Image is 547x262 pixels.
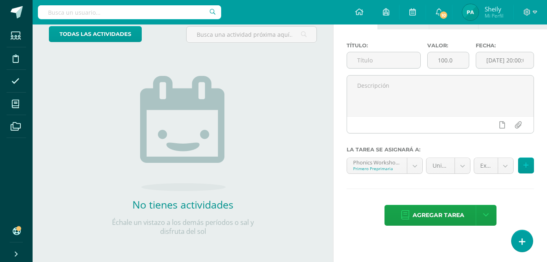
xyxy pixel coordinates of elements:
input: Puntos máximos [428,52,469,68]
div: Primero Preprimaria [353,166,401,171]
a: Aviso [479,10,522,29]
input: Fecha de entrega [476,52,534,68]
a: Unidad 4 [426,158,470,173]
label: Título: [347,42,421,49]
input: Busca una actividad próxima aquí... [187,27,316,42]
input: Busca un usuario... [38,5,221,19]
span: Mi Perfil [485,12,503,19]
span: Agregar tarea [413,205,464,225]
input: Título [347,52,420,68]
a: Examen [378,10,429,29]
label: La tarea se asignará a: [347,147,534,153]
a: Phonics Workshop 'C'Primero Preprimaria [347,158,422,173]
span: Unidad 4 [433,158,448,173]
a: Tarea [334,10,378,29]
img: no_activities.png [140,76,226,191]
span: Sheily [485,5,503,13]
a: Examen (30.0pts) [474,158,513,173]
h2: No tienes actividades [101,198,264,211]
div: Phonics Workshop 'C' [353,158,401,166]
p: Échale un vistazo a los demás períodos o sal y disfruta del sol [101,218,264,236]
span: Examen (30.0pts) [480,158,492,173]
label: Valor: [427,42,469,49]
a: todas las Actividades [49,26,142,42]
img: b0c5a64c46d61fd28d8de184b3c78043.png [462,4,479,20]
span: 10 [439,11,448,20]
a: Evento [429,10,478,29]
label: Fecha: [476,42,534,49]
